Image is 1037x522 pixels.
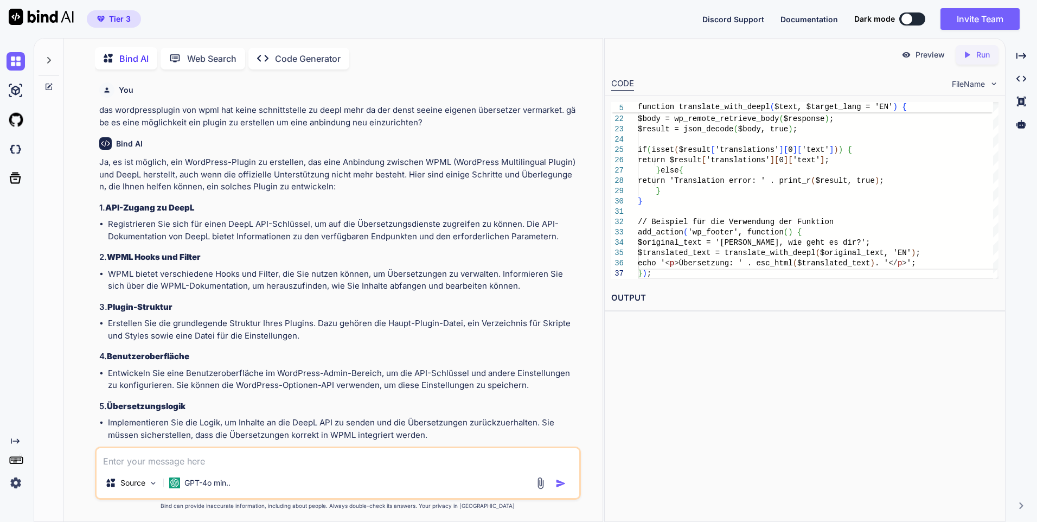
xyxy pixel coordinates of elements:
[811,176,815,185] span: (
[611,248,624,258] div: 35
[611,135,624,145] div: 24
[97,16,105,22] img: premium
[824,114,829,123] span: )
[733,125,738,133] span: (
[702,14,764,25] button: Discord Support
[99,400,579,413] h3: 5.
[9,9,74,25] img: Bind AI
[611,104,624,114] div: 21
[611,227,624,238] div: 33
[611,269,624,279] div: 37
[825,156,829,164] span: ;
[875,259,888,268] span: . '
[774,103,893,111] span: $text, $target_lang = 'EN'
[99,251,579,264] h3: 2.
[779,114,783,123] span: (
[875,176,879,185] span: )
[770,103,774,111] span: (
[820,249,911,257] span: $original_text, 'EN'
[611,258,624,269] div: 36
[779,156,783,164] span: 0
[638,269,642,278] span: }
[898,259,902,268] span: p
[109,14,131,24] span: Tier 3
[940,8,1020,30] button: Invite Team
[784,156,788,164] span: ]
[784,145,788,154] span: [
[638,238,870,247] span: $original_text = '[PERSON_NAME], wie geht es dir?';
[107,302,172,312] strong: Plugin-Struktur
[555,478,566,489] img: icon
[108,218,579,243] li: Registrieren Sie sich für einen DeepL API-Schlüssel, um auf die Übersetzungsdienste zugreifen zu ...
[770,156,774,164] span: ]
[797,228,802,237] span: {
[679,259,793,268] span: Übersetzung: ' . esc_html
[611,155,624,165] div: 26
[870,259,875,268] span: )
[670,259,674,268] span: p
[638,249,816,257] span: $translated_text = translate_with_deepl
[779,145,783,154] span: ]
[916,249,920,257] span: ;
[797,145,802,154] span: [
[611,196,624,207] div: 30
[780,15,838,24] span: Documentation
[611,176,624,186] div: 28
[611,207,624,217] div: 31
[611,165,624,176] div: 27
[916,49,945,60] p: Preview
[780,14,838,25] button: Documentation
[99,156,579,193] p: Ja, es ist möglich, ein WordPress-Plugin zu erstellen, das eine Anbindung zwischen WPML (WordPres...
[848,145,852,154] span: {
[902,103,906,111] span: {
[149,479,158,488] img: Pick Models
[638,156,702,164] span: return $result
[793,125,797,133] span: ;
[611,114,624,124] div: 22
[642,269,646,278] span: )
[638,176,811,185] span: return 'Translation error: ' . print_r
[99,104,579,129] p: das wordpressplugin von wpml hat keine schnittstelle zu deepl mehr da der denst seeine eigenen üb...
[605,285,1005,311] h2: OUTPUT
[7,474,25,492] img: settings
[802,145,829,154] span: 'text'
[661,166,679,175] span: else
[793,145,797,154] span: ]
[611,145,624,155] div: 25
[665,259,669,268] span: <
[952,79,985,90] span: FileName
[99,301,579,314] h3: 3.
[108,417,579,441] li: Implementieren Sie die Logik, um Inhalte an die DeepL API zu senden und die Übersetzungen zurückz...
[119,52,149,65] p: Bind AI
[656,187,661,195] span: }
[774,156,779,164] span: [
[683,228,688,237] span: (
[793,259,797,268] span: (
[989,79,998,88] img: chevron down
[638,218,834,226] span: // Beispiel für die Verwendung der Funktion
[838,145,843,154] span: )
[87,10,141,28] button: premiumTier 3
[797,259,870,268] span: $translated_text
[834,145,838,154] span: )
[888,259,898,268] span: </
[901,50,911,60] img: preview
[638,103,770,111] span: function translate_with_deepl
[116,138,143,149] h6: Bind AI
[638,145,647,154] span: if
[95,502,581,510] p: Bind can provide inaccurate information, including about people. Always double-check its answers....
[647,145,651,154] span: (
[829,114,834,123] span: ;
[638,259,665,268] span: echo '
[119,85,133,96] h6: You
[710,145,715,154] span: [
[907,259,916,268] span: ';
[108,317,579,342] li: Erstellen Sie die grundlegende Struktur Ihres Plugins. Dazu gehören die Haupt-Plugin-Datei, ein V...
[702,156,706,164] span: [
[674,259,678,268] span: >
[688,228,783,237] span: 'wp_footer', function
[793,156,820,164] span: 'text'
[702,15,764,24] span: Discord Support
[184,478,231,488] p: GPT-4o min..
[788,228,792,237] span: )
